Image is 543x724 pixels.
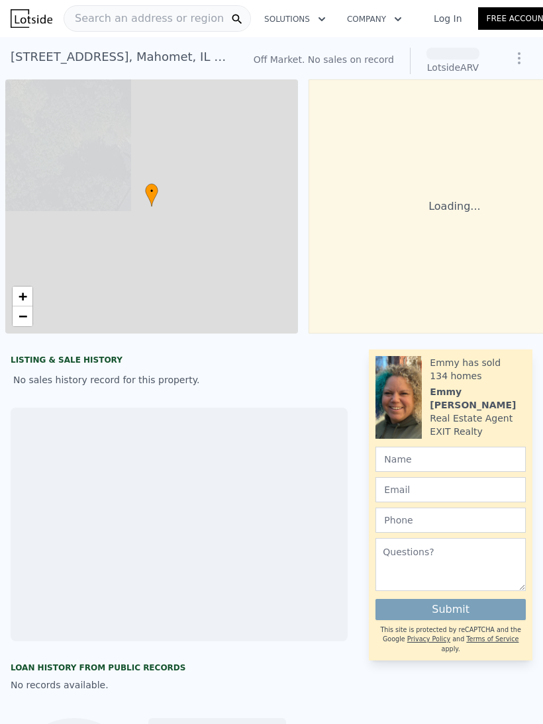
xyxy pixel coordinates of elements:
[336,7,413,31] button: Company
[145,185,158,197] span: •
[11,368,348,392] div: No sales history record for this property.
[11,678,348,692] div: No records available.
[375,625,526,654] div: This site is protected by reCAPTCHA and the Google and apply.
[254,53,394,66] div: Off Market. No sales on record
[430,425,483,438] div: EXIT Realty
[375,599,526,620] button: Submit
[13,306,32,326] a: Zoom out
[19,288,27,304] span: +
[466,635,518,643] a: Terms of Service
[407,635,450,643] a: Privacy Policy
[418,12,477,25] a: Log In
[145,183,158,206] div: •
[11,9,52,28] img: Lotside
[506,45,532,71] button: Show Options
[11,355,348,368] div: LISTING & SALE HISTORY
[430,412,513,425] div: Real Estate Agent
[375,508,526,533] input: Phone
[375,477,526,502] input: Email
[11,662,348,673] div: Loan history from public records
[254,7,336,31] button: Solutions
[430,356,526,383] div: Emmy has sold 134 homes
[375,447,526,472] input: Name
[13,287,32,306] a: Zoom in
[64,11,224,26] span: Search an address or region
[11,48,232,66] div: [STREET_ADDRESS] , Mahomet , IL 61853
[19,308,27,324] span: −
[430,385,526,412] div: Emmy [PERSON_NAME]
[426,61,479,74] div: Lotside ARV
